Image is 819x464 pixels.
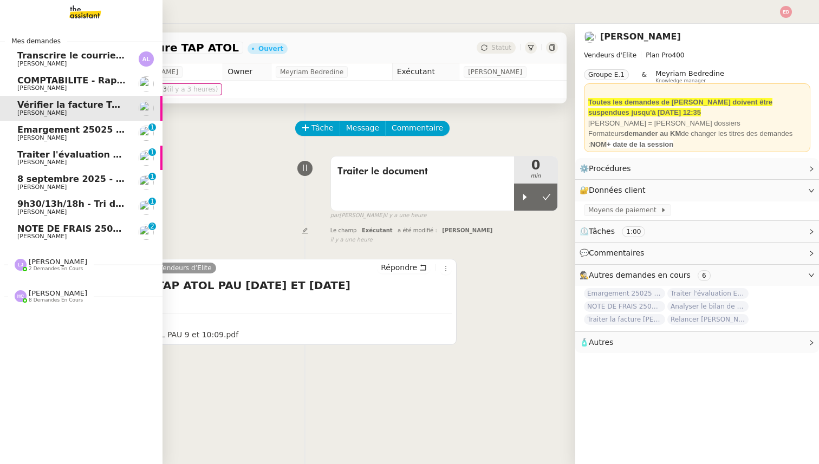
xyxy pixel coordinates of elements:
span: COMPTABILITE - Rapprochement bancaire - [DATE] [17,75,264,86]
span: Moyens de paiement [588,205,660,215]
span: 🔐 [580,184,650,197]
img: svg [15,290,27,302]
span: Tâches [589,227,615,236]
button: Répondre [377,262,431,273]
span: (il y a 3 heures) [167,86,218,93]
span: [PERSON_NAME] [29,258,87,266]
span: Tâche [311,122,334,134]
span: Procédures [589,164,631,173]
span: 🧴 [580,338,613,347]
span: min [514,172,557,181]
span: [PERSON_NAME] [29,289,87,297]
span: NOTE DE FRAIS 25025 - TAP ATOL - [GEOGRAPHIC_DATA] - [DATE] et [DATE] [584,301,665,312]
span: [PERSON_NAME] [17,208,67,215]
img: users%2FxgWPCdJhSBeE5T1N2ZiossozSlm1%2Favatar%2F5b22230b-e380-461f-81e9-808a3aa6de32 [139,126,154,141]
span: [PERSON_NAME] [17,159,67,166]
span: 9h30/13h/18h - Tri de la boite mail PRO - 5 septembre 2025 [17,199,307,209]
span: Transcrire le courrier manuscrit en document Word [17,50,268,61]
span: Données client [589,186,646,194]
span: Plan Pro [646,51,672,59]
p: 1 [150,173,154,182]
strong: demander au KM [624,129,681,138]
span: 8 septembre 2025 - QUOTIDIEN Gestion boite mail Accounting [17,174,321,184]
span: Analyser le bilan de formation [667,301,749,312]
span: Mes demandes [5,36,67,47]
p: 2 [150,223,154,232]
span: Traiter l'évaluation EVAL 25025 [17,149,171,160]
small: [PERSON_NAME] [330,211,427,220]
p: 1 [150,198,154,207]
td: Owner [223,63,271,81]
h4: FACTURE 25025 TAP ATOL PAU [DATE] ET [DATE] [57,278,452,293]
span: [PERSON_NAME] [17,233,67,240]
span: Knowledge manager [655,78,706,84]
span: 8 demandes en cours [29,297,83,303]
a: [PERSON_NAME] [600,31,681,42]
span: Traiter le document [337,164,508,180]
span: Répondre [381,262,417,273]
span: [PERSON_NAME] [17,109,67,116]
span: Vérifier la facture TAP ATOL [17,100,153,110]
img: users%2FxgWPCdJhSBeE5T1N2ZiossozSlm1%2Favatar%2F5b22230b-e380-461f-81e9-808a3aa6de32 [139,225,154,240]
img: svg [139,51,154,67]
strong: Toutes les demandes de [PERSON_NAME] doivent être suspendues jusqu'à [DATE] 12:35 [588,98,772,117]
nz-badge-sup: 2 [148,223,156,230]
img: users%2FTDxDvmCjFdN3QFePFNGdQUcJcQk1%2Favatar%2F0cfb3a67-8790-4592-a9ec-92226c678442 [139,200,154,215]
nz-tag: Groupe E.1 [584,69,629,80]
div: 🔐Données client [575,180,819,201]
span: [PERSON_NAME] [17,84,67,92]
nz-tag: 6 [698,270,711,281]
span: a été modifié : [398,227,437,233]
span: & [642,69,647,83]
button: Tâche [295,121,340,136]
span: [PERSON_NAME] [442,227,492,233]
span: Meyriam Bedredine [655,69,724,77]
strong: + date de la session [607,140,673,148]
nz-badge-sup: 1 [148,148,156,156]
span: Relancer [PERSON_NAME] pour documents août [667,314,749,325]
span: NOTE DE FRAIS 25025 - TAP ATOL - [GEOGRAPHIC_DATA] - [DATE] et [DATE] [17,224,383,234]
span: [PERSON_NAME] [468,67,522,77]
span: Traiter la facture [PERSON_NAME] [584,314,665,325]
span: Commentaire [392,122,443,134]
img: users%2Fa6PbEmLwvGXylUqKytRPpDpAx153%2Favatar%2Ffanny.png [139,76,154,92]
span: 🕵️ [580,271,715,279]
span: Exécutant [362,227,393,233]
nz-badge-sup: 1 [148,198,156,205]
img: users%2FxgWPCdJhSBeE5T1N2ZiossozSlm1%2Favatar%2F5b22230b-e380-461f-81e9-808a3aa6de32 [139,151,154,166]
div: 🕵️Autres demandes en cours 6 [575,265,819,286]
span: Emargement 25025 TAP ATOL - PAU - [DATE] et [DATE] [17,125,282,135]
span: [DATE] 07:33 [124,84,218,95]
div: ⏲️Tâches 1:00 [575,221,819,242]
span: ⏲️ [580,227,654,236]
div: 🧴Autres [575,332,819,353]
div: ⚙️Procédures [575,158,819,179]
span: Meyriam Bedredine [280,67,343,77]
div: 💬Commentaires [575,243,819,264]
nz-badge-sup: 1 [148,173,156,180]
button: Message [340,121,386,136]
span: Message [346,122,379,134]
img: svg [15,259,27,271]
span: [PERSON_NAME] [17,134,67,141]
span: Vendeurs d'Elite [584,51,636,59]
p: 1 [150,123,154,133]
span: 💬 [580,249,649,257]
span: Le champ [330,227,357,233]
strong: NOM [590,140,607,148]
a: Théo Vendeurs d’Elite [136,263,216,273]
img: svg [780,6,792,18]
span: 0 [514,159,557,172]
nz-badge-sup: 1 [148,123,156,131]
div: Ouvert [258,45,283,52]
td: Exécutant [392,63,459,81]
nz-tag: 1:00 [622,226,645,237]
span: il y a une heure [384,211,426,220]
span: Autres [589,338,613,347]
span: ⚙️ [580,162,636,175]
p: 1 [150,148,154,158]
app-user-label: Knowledge manager [655,69,724,83]
img: users%2FxgWPCdJhSBeE5T1N2ZiossozSlm1%2Favatar%2F5b22230b-e380-461f-81e9-808a3aa6de32 [139,101,154,116]
span: Emargement 25025 TAP ATOL - PAU - [DATE] et [DATE] [584,288,665,299]
img: users%2Fa6PbEmLwvGXylUqKytRPpDpAx153%2Favatar%2Ffanny.png [139,175,154,190]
